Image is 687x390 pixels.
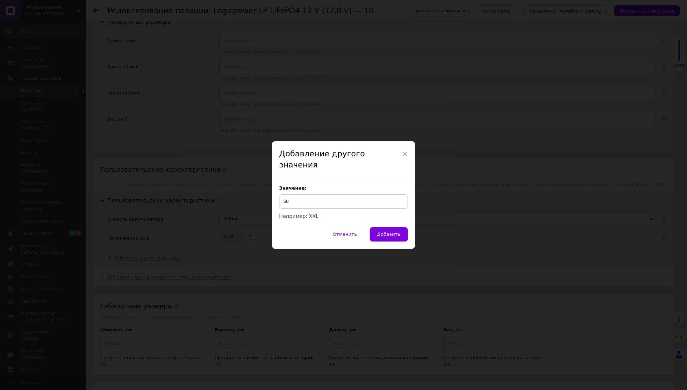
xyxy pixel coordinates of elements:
[64,13,102,34] span: Продаем тільки сертифіковану техніку!
[114,66,152,72] span: Консультация
[165,86,202,99] span: Наши цены Вам понравятся!
[279,194,408,209] input: Укажите значение характеристики
[272,141,415,178] div: Добавление другого значения
[279,212,408,220] div: Например: XXL
[401,148,408,160] span: ×
[325,227,365,242] button: Отменить
[64,66,105,80] span: 100% Качество товаров
[14,20,56,34] span: Швидка доставка. Без передоплат!
[14,66,60,88] span: Доставка по [GEOGRAPHIC_DATA]
[114,86,158,114] span: Посоветуем, подскажем, объясним и поможем выбрать!
[114,13,157,49] span: [PERSON_NAME], підкажемо, пояснимо та допоможемо вибрати!
[165,13,199,26] span: Наші ціни Вам сподобаються!
[165,66,210,80] span: Акции | Бонусы | Скидки
[114,66,159,80] span: клиентов
[377,231,400,237] span: Добавить
[279,185,408,191] p: Значение:
[370,227,408,242] button: Добавить
[64,86,109,107] span: Продаем только сертифицированную технику!
[333,231,357,237] span: Отменить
